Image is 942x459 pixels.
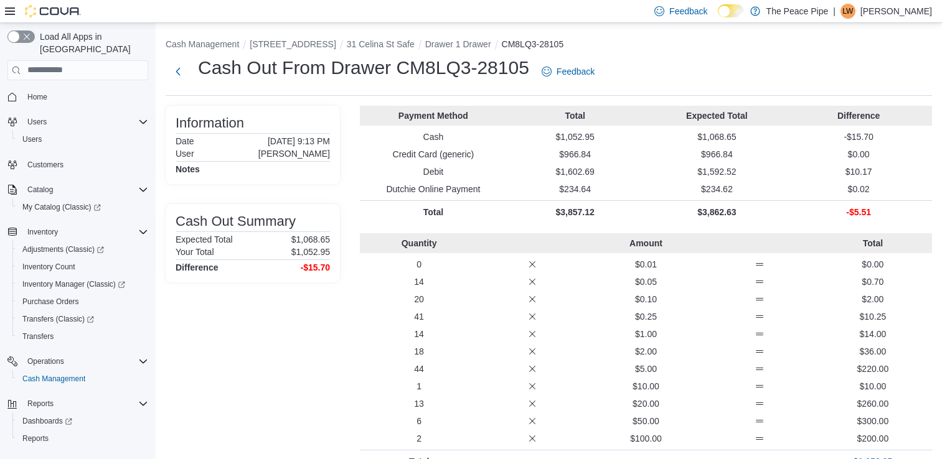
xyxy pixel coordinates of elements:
span: Operations [22,354,148,369]
p: -$5.51 [790,206,927,218]
span: Purchase Orders [22,297,79,307]
span: Inventory Manager (Classic) [17,277,148,292]
p: $0.02 [790,183,927,195]
p: 6 [365,415,473,427]
p: [PERSON_NAME] [258,149,330,159]
a: Feedback [537,59,600,84]
button: Cash Management [12,370,153,387]
p: $100.00 [591,432,700,445]
span: Catalog [22,182,148,197]
p: | [833,4,836,19]
a: Dashboards [17,414,77,429]
a: Home [22,90,52,104]
a: Adjustments (Classic) [17,242,109,257]
p: $0.00 [819,258,927,271]
h3: Cash Out Summary [176,214,296,229]
p: $2.00 [819,293,927,305]
p: $0.01 [591,258,700,271]
span: Users [27,117,47,127]
span: Transfers [22,331,54,341]
p: $10.17 [790,165,927,178]
p: 41 [365,310,473,323]
a: Adjustments (Classic) [12,241,153,258]
span: Customers [27,160,64,170]
button: Reports [12,430,153,447]
span: Users [22,114,148,129]
h1: Cash Out From Drawer CM8LQ3-28105 [198,55,529,80]
p: 1 [365,380,473,392]
p: Difference [790,109,927,122]
button: Reports [2,395,153,412]
a: My Catalog (Classic) [17,200,106,215]
p: $1.00 [591,328,700,340]
span: Inventory [27,227,58,237]
span: Cash Management [17,371,148,386]
p: 0 [365,258,473,271]
p: $300.00 [819,415,927,427]
p: $10.00 [591,380,700,392]
button: Users [2,113,153,131]
button: Transfers [12,328,153,345]
button: Operations [2,353,153,370]
p: $1,052.95 [291,247,330,257]
p: $3,862.63 [649,206,786,218]
p: 20 [365,293,473,305]
span: Inventory Count [22,262,75,272]
button: Catalog [22,182,58,197]
input: Dark Mode [718,4,744,17]
p: Quantity [365,237,473,249]
p: $36.00 [819,345,927,358]
p: -$15.70 [790,131,927,143]
span: Inventory [22,225,148,239]
button: Cash Management [166,39,239,49]
h3: Information [176,116,244,131]
p: Debit [365,165,502,178]
p: $966.84 [649,148,786,160]
span: Transfers [17,329,148,344]
p: $0.05 [591,276,700,288]
p: $20.00 [591,397,700,410]
button: Purchase Orders [12,293,153,310]
p: Total [819,237,927,249]
button: Drawer 1 Drawer [425,39,491,49]
p: $0.70 [819,276,927,288]
a: Cash Management [17,371,90,386]
p: $200.00 [819,432,927,445]
button: Home [2,88,153,106]
button: Operations [22,354,69,369]
p: $234.62 [649,183,786,195]
a: Transfers (Classic) [17,312,99,327]
h4: Difference [176,262,218,272]
p: Dutchie Online Payment [365,183,502,195]
span: Adjustments (Classic) [22,244,104,254]
button: Users [12,131,153,148]
p: $234.64 [507,183,644,195]
a: Inventory Manager (Classic) [12,276,153,293]
p: Total [507,109,644,122]
span: Reports [17,431,148,446]
a: Inventory Manager (Classic) [17,277,130,292]
img: Cova [25,5,81,17]
button: Inventory Count [12,258,153,276]
p: $1,592.52 [649,165,786,178]
span: My Catalog (Classic) [17,200,148,215]
span: Feedback [669,5,707,17]
a: Transfers [17,329,59,344]
h6: User [176,149,194,159]
a: Customers [22,157,68,172]
p: 14 [365,276,473,288]
span: Feedback [557,65,595,78]
span: Customers [22,157,148,172]
span: Inventory Manager (Classic) [22,279,125,289]
p: Cash [365,131,502,143]
a: Inventory Count [17,259,80,274]
span: Transfers (Classic) [17,312,148,327]
span: Reports [22,396,148,411]
button: Users [22,114,52,129]
p: $220.00 [819,363,927,375]
p: $0.25 [591,310,700,323]
p: Amount [591,237,700,249]
p: $260.00 [819,397,927,410]
p: $14.00 [819,328,927,340]
p: $0.00 [790,148,927,160]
